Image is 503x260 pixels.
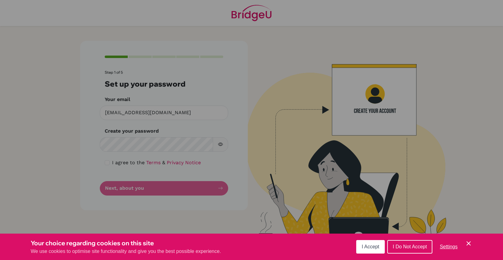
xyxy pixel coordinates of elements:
[435,241,462,253] button: Settings
[31,248,221,255] p: We use cookies to optimise site functionality and give you the best possible experience.
[465,240,472,247] button: Save and close
[393,244,427,249] span: I Do Not Accept
[31,239,221,248] h3: Your choice regarding cookies on this site
[356,240,385,254] button: I Accept
[440,244,458,249] span: Settings
[362,244,379,249] span: I Accept
[387,240,432,254] button: I Do Not Accept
